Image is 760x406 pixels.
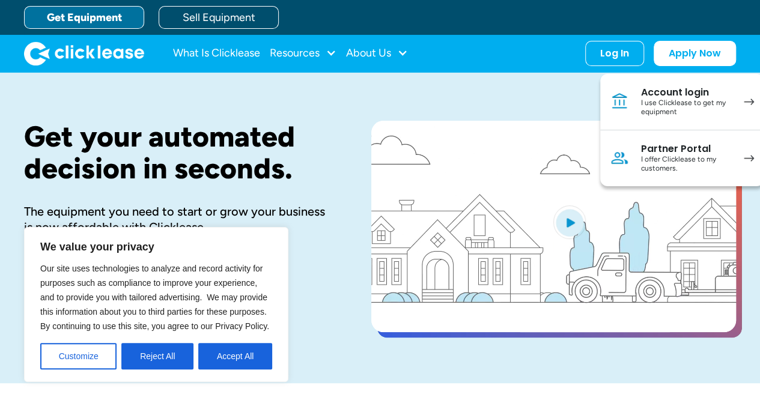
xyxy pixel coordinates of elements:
a: Sell Equipment [159,6,279,29]
div: We value your privacy [24,227,288,382]
div: Partner Portal [641,143,732,155]
div: I offer Clicklease to my customers. [641,155,732,174]
div: Account login [641,86,732,98]
span: Our site uses technologies to analyze and record activity for purposes such as compliance to impr... [40,264,269,331]
button: Accept All [198,343,272,369]
a: home [24,41,144,65]
img: arrow [744,155,754,162]
div: The equipment you need to start or grow your business is now affordable with Clicklease. [24,204,333,235]
p: We value your privacy [40,240,272,254]
h1: Get your automated decision in seconds. [24,121,333,184]
div: About Us [346,41,408,65]
a: open lightbox [371,121,736,332]
a: What Is Clicklease [173,41,260,65]
div: I use Clicklease to get my equipment [641,98,732,117]
img: Bank icon [610,92,629,111]
a: Get Equipment [24,6,144,29]
div: Log In [600,47,629,59]
img: Person icon [610,148,629,168]
img: Clicklease logo [24,41,144,65]
button: Customize [40,343,117,369]
img: arrow [744,98,754,105]
a: Apply Now [654,41,736,66]
div: Resources [270,41,336,65]
img: Blue play button logo on a light blue circular background [553,205,586,239]
button: Reject All [121,343,193,369]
